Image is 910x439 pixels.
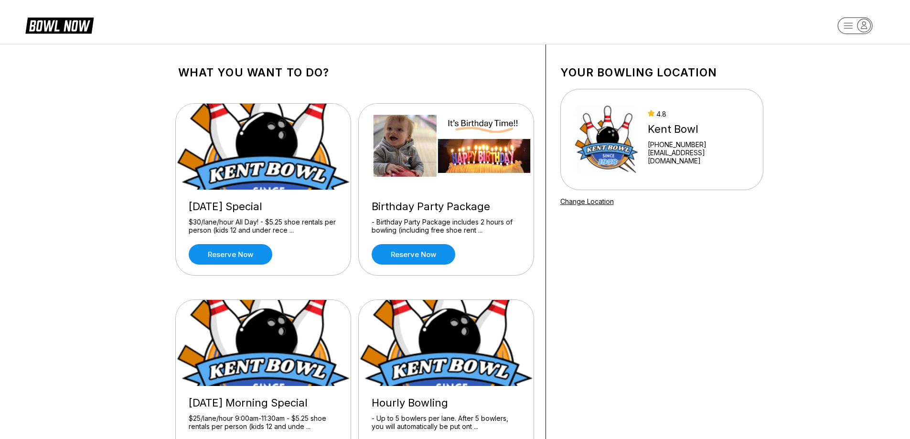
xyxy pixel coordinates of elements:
div: [PHONE_NUMBER] [648,140,750,149]
img: Hourly Bowling [359,300,535,386]
a: Change Location [560,197,614,205]
div: [DATE] Special [189,200,338,213]
div: - Up to 5 bowlers per lane. After 5 bowlers, you will automatically be put ont ... [372,414,521,431]
div: 4.8 [648,110,750,118]
img: Kent Bowl [573,104,640,175]
h1: What you want to do? [178,66,531,79]
div: [DATE] Morning Special [189,396,338,409]
a: [EMAIL_ADDRESS][DOMAIN_NAME] [648,149,750,165]
div: Birthday Party Package [372,200,521,213]
a: Reserve now [189,244,272,265]
div: Kent Bowl [648,123,750,136]
div: Hourly Bowling [372,396,521,409]
img: Birthday Party Package [359,104,535,190]
a: Reserve now [372,244,455,265]
div: $25/lane/hour 9:00am-11:30am - $5.25 shoe rentals per person (kids 12 and unde ... [189,414,338,431]
div: $30/lane/hour All Day! - $5.25 shoe rentals per person (kids 12 and under rece ... [189,218,338,235]
img: Sunday Morning Special [176,300,352,386]
div: - Birthday Party Package includes 2 hours of bowling (including free shoe rent ... [372,218,521,235]
img: Wednesday Special [176,104,352,190]
h1: Your bowling location [560,66,763,79]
